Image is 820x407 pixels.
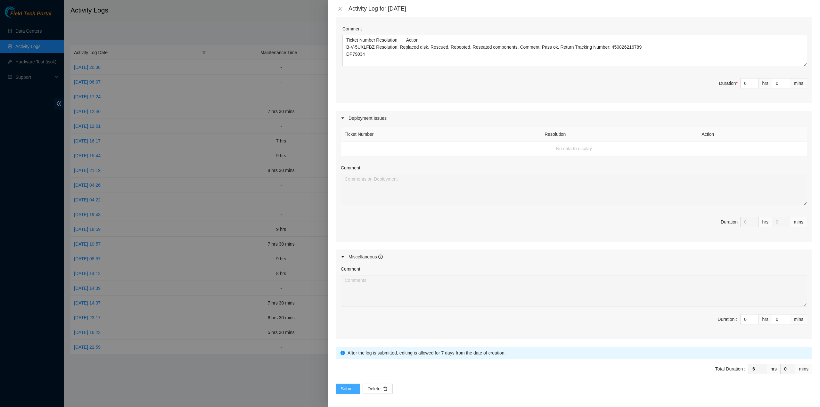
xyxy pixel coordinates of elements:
[336,249,812,264] div: Miscellaneous info-circle
[759,314,772,324] div: hrs
[341,127,541,142] th: Ticket Number
[341,164,360,171] label: Comment
[348,349,808,356] div: After the log is submitted, editing is allowed for 7 days from the date of creation.
[378,255,383,259] span: info-circle
[759,78,772,88] div: hrs
[363,384,393,394] button: Deletedelete
[719,80,738,87] div: Duration
[342,35,807,66] textarea: Comment
[790,78,807,88] div: mins
[348,5,812,12] div: Activity Log for [DATE]
[341,116,345,120] span: caret-right
[759,217,772,227] div: hrs
[341,174,807,205] textarea: Comment
[698,127,807,142] th: Action
[721,218,738,225] div: Duration
[341,275,807,306] textarea: Comment
[341,265,360,273] label: Comment
[336,6,345,12] button: Close
[383,387,388,392] span: delete
[336,111,812,126] div: Deployment Issues
[342,25,362,32] label: Comment
[767,364,781,374] div: hrs
[348,253,383,260] div: Miscellaneous
[541,127,698,142] th: Resolution
[336,384,360,394] button: Submit
[340,351,345,355] span: info-circle
[338,6,343,11] span: close
[790,217,807,227] div: mins
[341,142,807,156] td: No data to display
[790,314,807,324] div: mins
[341,385,355,392] span: Submit
[717,316,737,323] div: Duration :
[368,385,381,392] span: Delete
[341,255,345,259] span: caret-right
[715,365,745,372] div: Total Duration :
[795,364,812,374] div: mins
